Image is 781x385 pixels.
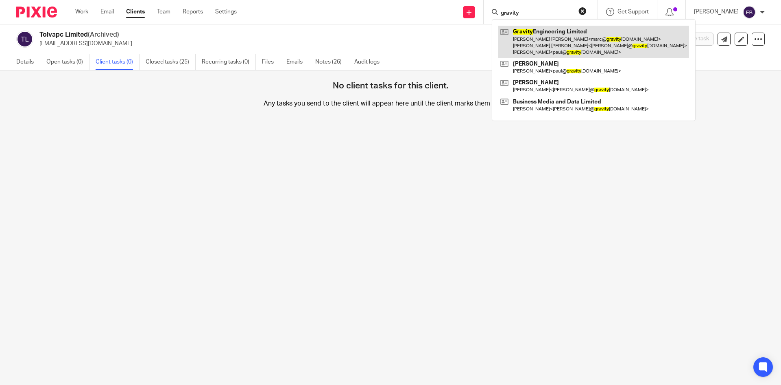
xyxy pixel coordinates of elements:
span: Get Support [617,9,649,15]
a: Recurring tasks (0) [202,54,256,70]
a: Team [157,8,170,16]
img: Pixie [16,7,57,18]
a: Client tasks (0) [96,54,140,70]
a: Details [16,54,40,70]
a: Email [100,8,114,16]
a: Settings [215,8,237,16]
img: svg%3E [743,6,756,19]
input: Search [500,10,573,17]
a: Notes (26) [315,54,348,70]
img: svg%3E [16,31,33,48]
a: Clients [126,8,145,16]
a: Work [75,8,88,16]
p: [PERSON_NAME] [694,8,739,16]
a: Reports [183,8,203,16]
h2: Tolvapc Limited [39,31,531,39]
a: Emails [286,54,309,70]
a: Closed tasks (25) [146,54,196,70]
a: Open tasks (0) [46,54,89,70]
p: [EMAIL_ADDRESS][DOMAIN_NAME] [39,40,654,48]
p: Any tasks you send to the client will appear here until the client marks them as done. [130,99,651,145]
a: Files [262,54,280,70]
button: Clear [578,7,587,15]
h4: No client tasks for this client. [333,52,449,91]
a: Audit logs [354,54,386,70]
span: (Archived) [88,31,119,38]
